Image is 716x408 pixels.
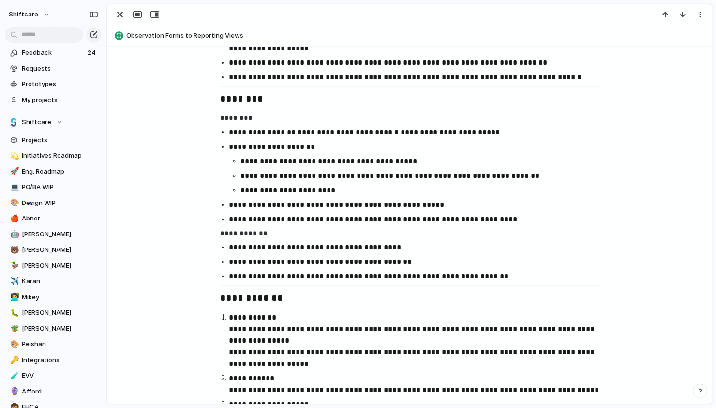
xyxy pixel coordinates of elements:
span: Initiatives Roadmap [22,151,98,160]
div: 💻 [10,182,17,193]
button: 🍎 [9,214,18,223]
div: ✈️ [10,276,17,287]
span: My projects [22,95,98,105]
button: 💻 [9,182,18,192]
a: ✈️Karan [5,274,102,289]
div: 🚀 [10,166,17,177]
span: shiftcare [9,10,38,19]
a: Requests [5,61,102,76]
span: [PERSON_NAME] [22,230,98,239]
span: Mikey [22,292,98,302]
button: 🤖 [9,230,18,239]
button: Observation Forms to Reporting Views [112,28,708,44]
a: Prototypes [5,77,102,91]
button: 🚀 [9,167,18,176]
div: 🪴 [10,323,17,334]
div: 🐻 [10,245,17,256]
span: Eng. Roadmap [22,167,98,176]
button: 💫 [9,151,18,160]
a: Feedback24 [5,45,102,60]
a: 🚀Eng. Roadmap [5,164,102,179]
span: 24 [88,48,98,58]
a: 🐻[PERSON_NAME] [5,243,102,257]
span: [PERSON_NAME] [22,261,98,271]
a: 👨‍💻Mikey [5,290,102,305]
span: Observation Forms to Reporting Views [126,31,708,41]
div: 👨‍💻 [10,291,17,303]
a: My projects [5,93,102,107]
span: [PERSON_NAME] [22,308,98,318]
a: Projects [5,133,102,147]
button: 🐻 [9,245,18,255]
button: 🧪 [9,371,18,380]
span: Karan [22,277,98,286]
a: 💫Initiatives Roadmap [5,148,102,163]
a: 🎨Peishan [5,337,102,351]
div: 🦆 [10,260,17,271]
button: 🐛 [9,308,18,318]
a: 🔑Integrations [5,353,102,367]
div: 🧪 [10,370,17,381]
button: 🪴 [9,324,18,334]
button: shiftcare [4,7,55,22]
span: Projects [22,135,98,145]
button: 🦆 [9,261,18,271]
button: 🔮 [9,387,18,396]
span: Feedback [22,48,85,58]
button: 🎨 [9,339,18,349]
a: 🧪EVV [5,368,102,383]
div: 🎨 [10,197,17,208]
a: 🎨Design WIP [5,196,102,210]
span: [PERSON_NAME] [22,324,98,334]
div: 🔮 [10,386,17,397]
div: 🤖 [10,229,17,240]
span: Requests [22,64,98,73]
button: 🎨 [9,198,18,208]
div: 🔑 [10,354,17,365]
a: 🦆[PERSON_NAME] [5,259,102,273]
span: Prototypes [22,79,98,89]
span: PO/BA WIP [22,182,98,192]
div: 🐛 [10,307,17,319]
span: EVV [22,371,98,380]
span: Abner [22,214,98,223]
div: 🎨 [10,339,17,350]
a: 💻PO/BA WIP [5,180,102,194]
a: 🐛[PERSON_NAME] [5,306,102,320]
div: 🍎 [10,213,17,224]
a: 🔮Afford [5,384,102,399]
a: 🍎Abner [5,211,102,226]
button: 👨‍💻 [9,292,18,302]
button: Shiftcare [5,115,102,130]
div: 💫 [10,150,17,161]
button: ✈️ [9,277,18,286]
a: 🤖[PERSON_NAME] [5,227,102,242]
span: Shiftcare [22,117,51,127]
span: Afford [22,387,98,396]
span: Design WIP [22,198,98,208]
a: 🪴[PERSON_NAME] [5,321,102,336]
button: 🔑 [9,355,18,365]
span: Integrations [22,355,98,365]
span: [PERSON_NAME] [22,245,98,255]
span: Peishan [22,339,98,349]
